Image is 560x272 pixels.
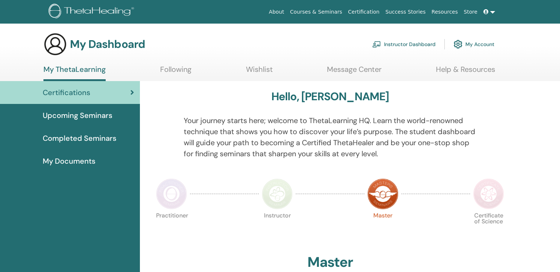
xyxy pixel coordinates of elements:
p: Your journey starts here; welcome to ThetaLearning HQ. Learn the world-renowned technique that sh... [184,115,477,159]
a: Courses & Seminars [287,5,345,19]
a: Message Center [327,65,381,79]
img: cog.svg [454,38,462,50]
span: Certifications [43,87,90,98]
a: About [266,5,287,19]
a: Certification [345,5,382,19]
p: Practitioner [156,213,187,244]
h3: Hello, [PERSON_NAME] [271,90,389,103]
img: Certificate of Science [473,178,504,209]
a: Store [461,5,480,19]
h2: Master [307,254,353,271]
span: Completed Seminars [43,133,116,144]
img: logo.png [49,4,137,20]
img: Instructor [262,178,293,209]
img: chalkboard-teacher.svg [372,41,381,48]
a: Success Stories [383,5,429,19]
a: Wishlist [246,65,273,79]
h3: My Dashboard [70,38,145,51]
p: Certificate of Science [473,213,504,244]
p: Master [367,213,398,244]
a: My Account [454,36,494,52]
img: Practitioner [156,178,187,209]
img: generic-user-icon.jpg [43,32,67,56]
img: Master [367,178,398,209]
span: My Documents [43,156,95,167]
a: Help & Resources [436,65,495,79]
a: Following [160,65,191,79]
a: Instructor Dashboard [372,36,436,52]
a: My ThetaLearning [43,65,106,81]
a: Resources [429,5,461,19]
span: Upcoming Seminars [43,110,112,121]
p: Instructor [262,213,293,244]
